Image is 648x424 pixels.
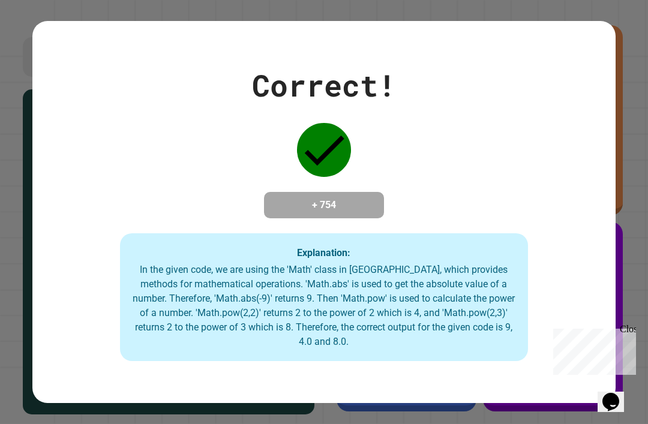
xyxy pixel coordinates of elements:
h4: + 754 [276,198,372,212]
iframe: chat widget [548,324,636,375]
div: Correct! [252,63,396,108]
div: Chat with us now!Close [5,5,83,76]
strong: Explanation: [297,246,350,258]
div: In the given code, we are using the 'Math' class in [GEOGRAPHIC_DATA], which provides methods for... [132,263,516,349]
iframe: chat widget [598,376,636,412]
